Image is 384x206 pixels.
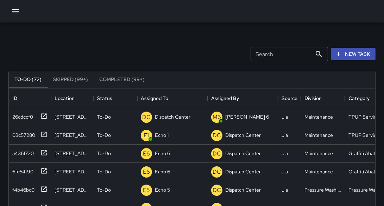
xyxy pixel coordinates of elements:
p: Echo 5 [155,186,170,193]
p: To-Do [97,150,111,157]
div: a4361720 [10,147,34,157]
p: To-Do [97,113,111,120]
div: Jia [282,132,288,139]
p: Dispatch Center [225,168,261,175]
div: ID [9,88,51,108]
div: Division [301,88,345,108]
p: [PERSON_NAME] 6 [225,113,269,120]
div: Category [348,88,370,108]
div: Location [51,88,93,108]
div: Assigned By [208,88,278,108]
div: Status [93,88,137,108]
div: Division [304,88,322,108]
div: Maintenance [304,168,333,175]
button: Completed (99+) [94,71,150,88]
div: Location [55,88,75,108]
div: 6fc64f90 [10,165,33,175]
div: Jia [282,150,288,157]
button: New Task [331,48,376,61]
div: 1728 San Pablo Avenue [55,186,90,193]
div: 26cdccf0 [10,111,33,120]
p: Dispatch Center [155,113,190,120]
div: Jia [282,113,288,120]
p: Dispatch Center [225,186,261,193]
div: Maintenance [304,113,333,120]
p: Echo 1 [155,132,169,139]
p: DC [213,186,221,194]
div: 400 21st Street [55,132,90,139]
div: Source [278,88,301,108]
div: Assigned To [141,88,168,108]
p: E6 [143,149,150,158]
p: E5 [143,186,150,194]
p: To-Do [97,132,111,139]
div: Source [282,88,297,108]
div: f4b46bc0 [10,184,34,193]
div: Maintenance [304,132,333,139]
p: M6 [213,113,221,121]
button: Skipped (99+) [47,71,94,88]
button: To-Do (72) [9,71,47,88]
div: 03c57280 [10,129,35,139]
p: E6 [143,168,150,176]
div: Jia [282,186,288,193]
div: 367 24th Street [55,168,90,175]
p: DC [142,113,151,121]
p: DC [213,149,221,158]
p: Dispatch Center [225,132,261,139]
p: DC [213,131,221,140]
div: Maintenance [304,150,333,157]
div: 405 14th Street [55,113,90,120]
div: Pressure Washing [304,186,341,193]
p: Echo 6 [155,168,170,175]
div: Assigned By [211,88,239,108]
p: To-Do [97,186,111,193]
p: To-Do [97,168,111,175]
div: Status [97,88,112,108]
p: Echo 6 [155,150,170,157]
div: 2350 Harrison Street [55,150,90,157]
div: ID [12,88,17,108]
div: Jia [282,168,288,175]
p: DC [213,168,221,176]
div: Assigned To [137,88,208,108]
p: E1 [144,131,149,140]
p: Dispatch Center [225,150,261,157]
